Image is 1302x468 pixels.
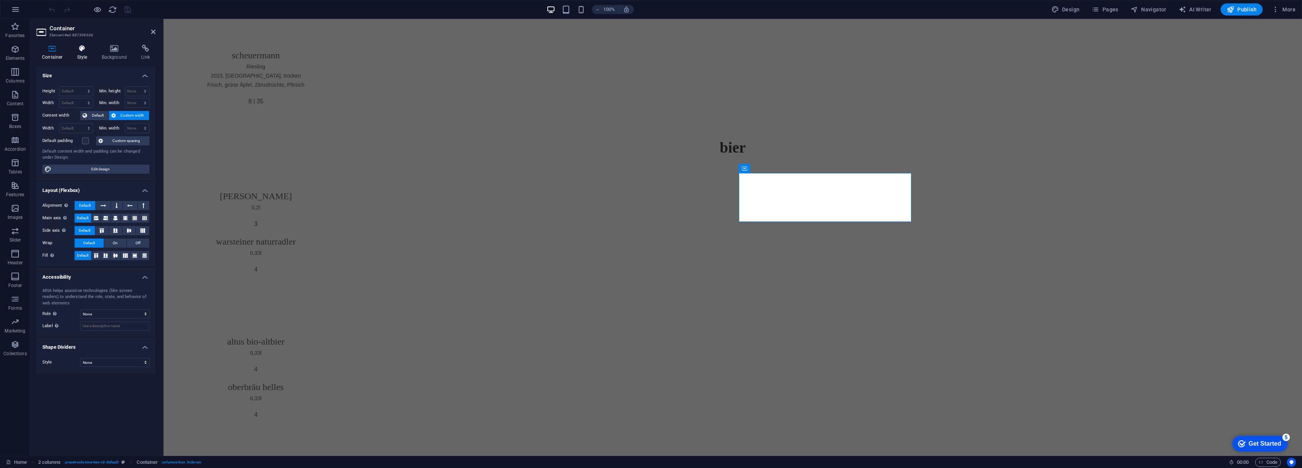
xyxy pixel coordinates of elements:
[42,251,75,260] label: Fill
[42,239,75,248] label: Wrap
[1048,3,1083,16] div: Design (Ctrl+Alt+Y)
[79,201,91,210] span: Default
[77,251,89,260] span: Default
[1227,6,1257,13] span: Publish
[1272,6,1296,13] span: More
[6,192,24,198] p: Features
[6,458,27,467] a: Click to cancel selection. Double-click to open Pages
[3,351,26,357] p: Collections
[80,111,109,120] button: Default
[42,288,150,307] div: ARIA helps assistive technologies (like screen readers) to understand the role, state, and behavi...
[1179,6,1212,13] span: AI Writer
[93,5,102,14] button: Click here to leave preview mode and continue editing
[96,136,150,145] button: Custom spacing
[36,338,156,352] h4: Shape Dividers
[8,282,22,289] p: Footer
[38,458,202,467] nav: breadcrumb
[118,111,147,120] span: Custom width
[22,8,55,15] div: Get Started
[1092,6,1118,13] span: Pages
[1229,458,1249,467] h6: Session time
[42,111,80,120] label: Content width
[603,5,615,14] h6: 100%
[108,5,117,14] i: Reload page
[6,55,25,61] p: Elements
[623,6,630,13] i: On resize automatically adjust zoom level to fit chosen device.
[1255,458,1281,467] button: Code
[42,101,59,105] label: Width
[9,123,22,129] p: Boxes
[137,458,158,467] span: Click to select. Double-click to edit
[1051,6,1080,13] span: Design
[127,239,149,248] button: Off
[64,458,118,467] span: . preset-columns-two-v2-default
[83,239,95,248] span: Default
[1048,3,1083,16] button: Design
[1258,458,1277,467] span: Code
[42,201,75,210] label: Alignment
[42,321,80,331] label: Label
[1269,3,1299,16] button: More
[6,4,61,20] div: Get Started 5 items remaining, 0% complete
[1089,3,1121,16] button: Pages
[75,251,91,260] button: Default
[99,101,125,105] label: Min. width
[36,67,156,80] h4: Size
[50,25,156,32] h2: Container
[161,458,201,467] span: . columns-box .hide-sm
[1242,459,1243,465] span: :
[42,165,150,174] button: Edit design
[42,136,82,145] label: Default padding
[36,181,156,195] h4: Layout (Flexbox)
[99,126,125,130] label: Min. width
[50,32,140,39] h3: Element #ed-887398636
[108,5,117,14] button: reload
[1287,458,1296,467] button: Usercentrics
[72,45,96,61] h4: Style
[6,78,25,84] p: Columns
[1237,458,1249,467] span: 00 00
[1221,3,1263,16] button: Publish
[99,89,125,93] label: Min. height
[42,214,75,223] label: Main axis
[1128,3,1170,16] button: Navigator
[104,239,126,248] button: On
[42,309,59,318] span: Role
[75,201,95,210] button: Default
[42,126,59,130] label: Width
[5,146,26,152] p: Accordion
[42,360,52,365] span: Style
[36,45,72,61] h4: Container
[135,45,156,61] h4: Link
[54,165,147,174] span: Edit design
[8,214,23,220] p: Images
[79,226,90,235] span: Default
[8,305,22,311] p: Forms
[109,111,150,120] button: Custom width
[42,89,59,93] label: Height
[36,268,156,282] h4: Accessibility
[77,214,89,223] span: Default
[42,148,150,161] div: Default content width and padding can be changed under Design.
[5,328,25,334] p: Marketing
[96,45,136,61] h4: Background
[8,169,22,175] p: Tables
[75,214,91,223] button: Default
[9,237,21,243] p: Slider
[1176,3,1215,16] button: AI Writer
[7,101,23,107] p: Content
[75,226,95,235] button: Default
[113,239,118,248] span: On
[135,239,140,248] span: Off
[75,239,104,248] button: Default
[56,2,64,9] div: 5
[89,111,106,120] span: Default
[8,260,23,266] p: Header
[121,460,125,464] i: This element is a customizable preset
[105,136,147,145] span: Custom spacing
[5,33,25,39] p: Favorites
[592,5,619,14] button: 100%
[38,458,61,467] span: Click to select. Double-click to edit
[1131,6,1167,13] span: Navigator
[42,226,75,235] label: Side axis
